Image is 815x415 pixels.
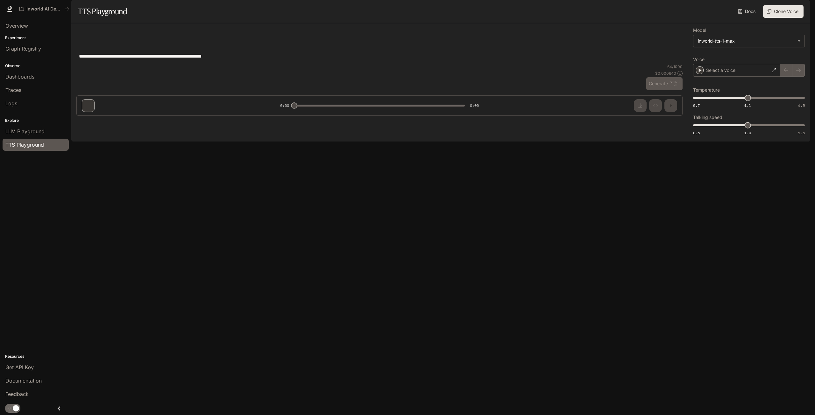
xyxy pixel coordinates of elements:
[763,5,804,18] button: Clone Voice
[798,103,805,108] span: 1.5
[693,130,700,135] span: 0.5
[744,103,751,108] span: 1.1
[744,130,751,135] span: 1.0
[706,67,735,73] p: Select a voice
[693,103,700,108] span: 0.7
[798,130,805,135] span: 1.5
[17,3,72,15] button: All workspaces
[667,64,683,69] p: 64 / 1000
[78,5,127,18] h1: TTS Playground
[693,35,804,47] div: inworld-tts-1-max
[693,57,705,62] p: Voice
[693,115,722,120] p: Talking speed
[693,28,706,32] p: Model
[693,88,720,92] p: Temperature
[698,38,794,44] div: inworld-tts-1-max
[26,6,62,12] p: Inworld AI Demos
[737,5,758,18] a: Docs
[655,71,676,76] p: $ 0.000640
